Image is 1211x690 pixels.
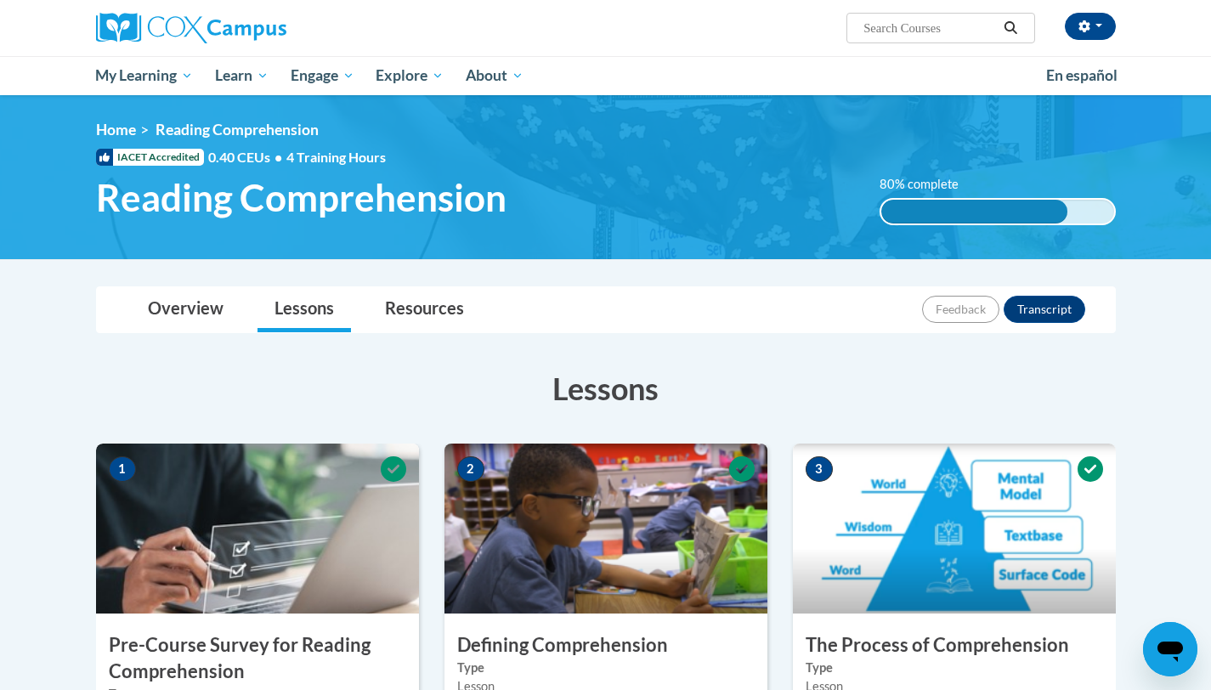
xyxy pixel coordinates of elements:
[71,56,1141,95] div: Main menu
[215,65,269,86] span: Learn
[286,149,386,165] span: 4 Training Hours
[1035,58,1129,93] a: En español
[274,149,282,165] span: •
[96,13,286,43] img: Cox Campus
[806,659,1103,677] label: Type
[204,56,280,95] a: Learn
[862,18,998,38] input: Search Courses
[96,444,419,614] img: Course Image
[881,200,1067,223] div: 80% complete
[466,65,523,86] span: About
[922,296,999,323] button: Feedback
[880,175,977,194] label: 80% complete
[376,65,444,86] span: Explore
[1065,13,1116,40] button: Account Settings
[131,287,241,332] a: Overview
[96,121,136,139] a: Home
[96,632,419,685] h3: Pre-Course Survey for Reading Comprehension
[793,444,1116,614] img: Course Image
[365,56,455,95] a: Explore
[1004,296,1085,323] button: Transcript
[291,65,354,86] span: Engage
[455,56,535,95] a: About
[998,18,1023,38] button: Search
[96,367,1116,410] h3: Lessons
[95,65,193,86] span: My Learning
[444,444,767,614] img: Course Image
[444,632,767,659] h3: Defining Comprehension
[457,659,755,677] label: Type
[368,287,481,332] a: Resources
[208,148,286,167] span: 0.40 CEUs
[96,175,506,220] span: Reading Comprehension
[1143,622,1197,676] iframe: Button to launch messaging window
[109,456,136,482] span: 1
[1046,66,1118,84] span: En español
[793,632,1116,659] h3: The Process of Comprehension
[96,149,204,166] span: IACET Accredited
[257,287,351,332] a: Lessons
[85,56,205,95] a: My Learning
[280,56,365,95] a: Engage
[806,456,833,482] span: 3
[156,121,319,139] span: Reading Comprehension
[96,13,419,43] a: Cox Campus
[457,456,484,482] span: 2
